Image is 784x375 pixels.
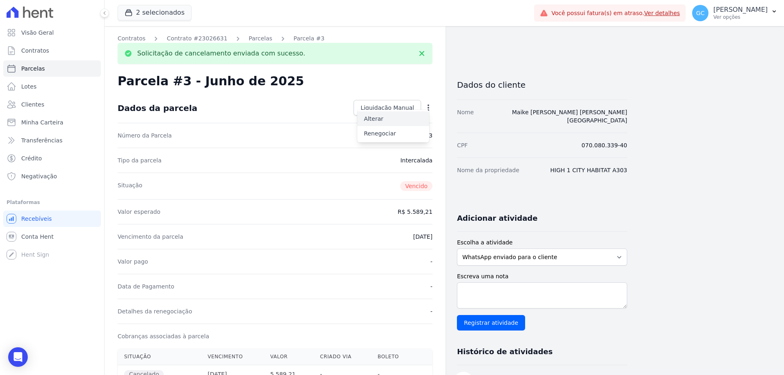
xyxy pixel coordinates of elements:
[118,34,432,43] nav: Breadcrumb
[400,156,432,164] dd: Intercalada
[3,132,101,149] a: Transferências
[3,24,101,41] a: Visão Geral
[118,131,172,140] dt: Número da Parcela
[550,166,627,174] dd: HIGH 1 CITY HABITAT A303
[430,282,432,291] dd: -
[118,257,148,266] dt: Valor pago
[430,307,432,315] dd: -
[3,78,101,95] a: Lotes
[264,348,314,365] th: Valor
[3,42,101,59] a: Contratos
[3,168,101,184] a: Negativação
[3,150,101,166] a: Crédito
[167,34,227,43] a: Contrato #23026631
[644,10,680,16] a: Ver detalhes
[21,100,44,109] span: Clientes
[118,307,192,315] dt: Detalhes da renegociação
[21,29,54,37] span: Visão Geral
[3,60,101,77] a: Parcelas
[21,172,57,180] span: Negativação
[294,34,325,43] a: Parcela #3
[8,347,28,367] div: Open Intercom Messenger
[201,348,263,365] th: Vencimento
[118,5,192,20] button: 2 selecionados
[457,108,474,124] dt: Nome
[713,6,768,14] p: [PERSON_NAME]
[398,208,432,216] dd: R$ 5.589,21
[118,181,143,191] dt: Situação
[118,233,183,241] dt: Vencimento da parcela
[457,80,627,90] h3: Dados do cliente
[118,74,304,89] h2: Parcela #3 - Junho de 2025
[21,136,62,144] span: Transferências
[551,9,680,18] span: Você possui fatura(s) em atraso.
[21,154,42,162] span: Crédito
[457,272,627,281] label: Escreva uma nota
[696,10,705,16] span: GC
[457,238,627,247] label: Escolha a atividade
[21,215,52,223] span: Recebíveis
[3,229,101,245] a: Conta Hent
[118,208,160,216] dt: Valor esperado
[457,213,537,223] h3: Adicionar atividade
[7,197,98,207] div: Plataformas
[371,348,416,365] th: Boleto
[3,96,101,113] a: Clientes
[118,103,197,113] div: Dados da parcela
[354,100,421,115] a: Liquidação Manual
[118,348,201,365] th: Situação
[430,257,432,266] dd: -
[249,34,272,43] a: Parcelas
[3,211,101,227] a: Recebíveis
[512,109,627,124] a: Maike [PERSON_NAME] [PERSON_NAME][GEOGRAPHIC_DATA]
[400,181,432,191] span: Vencido
[457,166,519,174] dt: Nome da propriedade
[118,332,209,340] dt: Cobranças associadas à parcela
[357,126,429,141] a: Renegociar
[713,14,768,20] p: Ver opções
[137,49,305,58] p: Solicitação de cancelamento enviada com sucesso.
[314,348,371,365] th: Criado via
[457,141,468,149] dt: CPF
[118,34,145,43] a: Contratos
[21,47,49,55] span: Contratos
[118,282,174,291] dt: Data de Pagamento
[686,2,784,24] button: GC [PERSON_NAME] Ver opções
[118,156,162,164] dt: Tipo da parcela
[429,131,432,140] dd: 3
[457,347,552,357] h3: Histórico de atividades
[21,118,63,126] span: Minha Carteira
[361,104,414,112] span: Liquidação Manual
[581,141,627,149] dd: 070.080.339-40
[21,82,37,91] span: Lotes
[413,233,432,241] dd: [DATE]
[3,114,101,131] a: Minha Carteira
[21,233,53,241] span: Conta Hent
[21,64,45,73] span: Parcelas
[457,315,525,331] input: Registrar atividade
[357,111,429,126] a: Alterar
